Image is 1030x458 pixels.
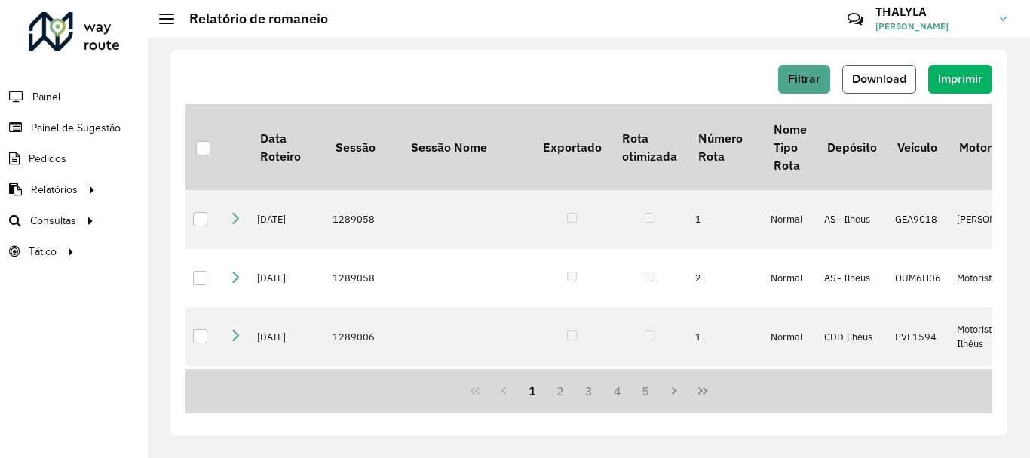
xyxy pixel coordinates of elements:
[875,5,989,19] h3: THALYLA
[575,377,603,405] button: 3
[763,366,817,425] td: Normal
[887,249,949,308] td: OUM6H06
[887,190,949,249] td: GEA9C18
[325,366,400,425] td: 1289006
[852,72,906,85] span: Download
[788,72,820,85] span: Filtrar
[887,307,949,366] td: PVE1594
[660,377,688,405] button: Next Page
[817,104,887,190] th: Depósito
[30,213,76,229] span: Consultas
[29,151,66,167] span: Pedidos
[817,249,887,308] td: AS - Ilheus
[763,104,817,190] th: Nome Tipo Rota
[32,89,60,105] span: Painel
[250,190,325,249] td: [DATE]
[688,366,763,425] td: 2
[250,104,325,190] th: Data Roteiro
[688,249,763,308] td: 2
[325,249,400,308] td: 1289058
[174,11,328,27] h2: Relatório de romaneio
[612,104,687,190] th: Rota otimizada
[603,377,632,405] button: 4
[817,190,887,249] td: AS - Ilheus
[325,190,400,249] td: 1289058
[400,104,532,190] th: Sessão Nome
[928,65,992,94] button: Imprimir
[29,244,57,260] span: Tático
[518,377,547,405] button: 1
[763,307,817,366] td: Normal
[938,72,982,85] span: Imprimir
[31,182,78,198] span: Relatórios
[763,249,817,308] td: Normal
[688,104,763,190] th: Número Rota
[875,20,989,33] span: [PERSON_NAME]
[632,377,661,405] button: 5
[250,366,325,425] td: [DATE]
[887,366,949,425] td: FZO5C90
[778,65,830,94] button: Filtrar
[546,377,575,405] button: 2
[817,366,887,425] td: CDD Ilheus
[250,249,325,308] td: [DATE]
[688,190,763,249] td: 1
[688,377,717,405] button: Last Page
[31,120,121,136] span: Painel de Sugestão
[842,65,916,94] button: Download
[817,307,887,366] td: CDD Ilheus
[887,104,949,190] th: Veículo
[325,307,400,366] td: 1289006
[325,104,400,190] th: Sessão
[532,104,612,190] th: Exportado
[763,190,817,249] td: Normal
[839,3,872,35] a: Contato Rápido
[688,307,763,366] td: 1
[250,307,325,366] td: [DATE]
